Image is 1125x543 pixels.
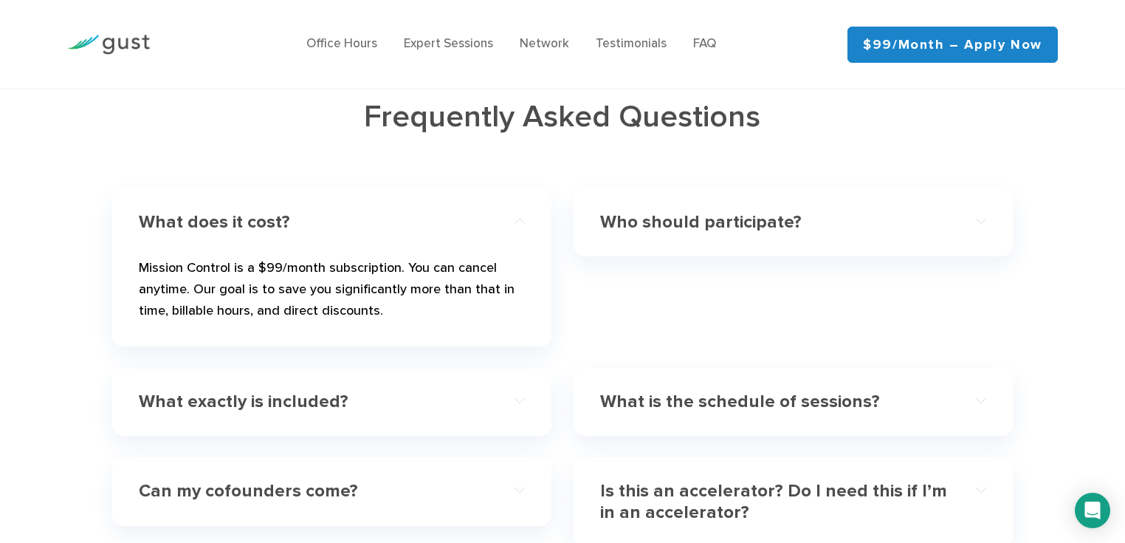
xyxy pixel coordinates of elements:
h4: What exactly is included? [139,392,486,413]
h2: Frequently Asked Questions [112,97,1013,138]
h4: Who should participate? [600,212,948,233]
div: Open Intercom Messenger [1075,493,1110,528]
a: Network [520,36,569,51]
a: Expert Sessions [404,36,493,51]
h4: What is the schedule of sessions? [600,392,948,413]
a: Testimonials [596,36,667,51]
p: Mission Control is a $99/month subscription. You can cancel anytime. Our goal is to save you sign... [139,258,525,327]
img: Gust Logo [67,35,150,55]
a: Office Hours [306,36,377,51]
a: FAQ [693,36,716,51]
h4: Is this an accelerator? Do I need this if I’m in an accelerator? [600,481,948,524]
h4: Can my cofounders come? [139,481,486,502]
h4: What does it cost? [139,212,486,233]
a: $99/month – Apply Now [847,27,1058,63]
